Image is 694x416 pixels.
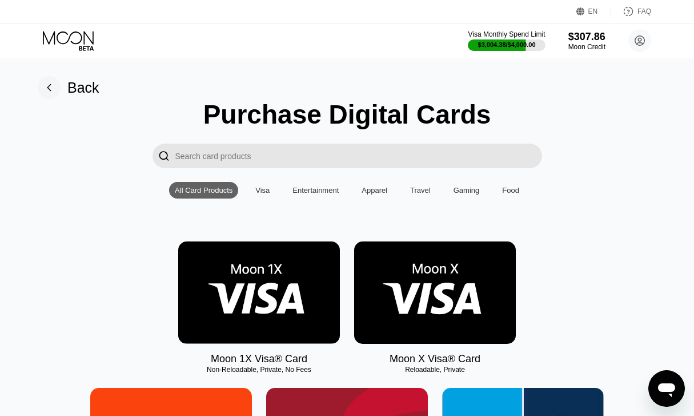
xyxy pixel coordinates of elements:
[454,186,480,195] div: Gaming
[468,30,545,38] div: Visa Monthly Spend Limit
[448,182,486,199] div: Gaming
[153,144,175,168] div: 
[568,43,605,51] div: Moon Credit
[637,7,651,15] div: FAQ
[468,30,545,51] div: Visa Monthly Spend Limit$3,004.38/$4,000.00
[169,182,238,199] div: All Card Products
[250,182,275,199] div: Visa
[255,186,270,195] div: Visa
[67,80,99,96] div: Back
[568,31,605,43] div: $307.86
[410,186,431,195] div: Travel
[287,182,344,199] div: Entertainment
[178,366,340,374] div: Non-Reloadable, Private, No Fees
[38,76,99,99] div: Back
[648,370,685,407] iframe: Button to launch messaging window
[211,353,307,365] div: Moon 1X Visa® Card
[362,186,387,195] div: Apparel
[390,353,480,365] div: Moon X Visa® Card
[354,366,516,374] div: Reloadable, Private
[158,149,170,163] div: 
[175,144,542,168] input: Search card products
[588,7,598,15] div: EN
[292,186,339,195] div: Entertainment
[576,6,611,17] div: EN
[496,182,525,199] div: Food
[611,6,651,17] div: FAQ
[568,31,605,51] div: $307.86Moon Credit
[478,41,536,48] div: $3,004.38 / $4,000.00
[404,182,436,199] div: Travel
[502,186,519,195] div: Food
[203,99,491,130] div: Purchase Digital Cards
[356,182,393,199] div: Apparel
[175,186,232,195] div: All Card Products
